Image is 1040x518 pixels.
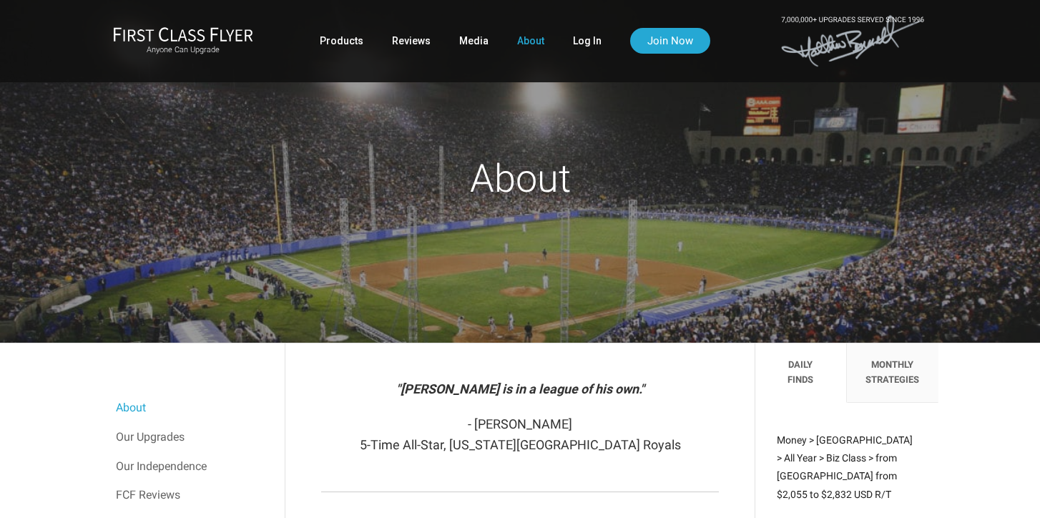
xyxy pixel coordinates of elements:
span: About [470,156,571,201]
img: First Class Flyer [113,26,253,41]
a: About [116,394,270,422]
a: Reviews [392,28,431,54]
p: - [PERSON_NAME] 5-Time All-Star, [US_STATE][GEOGRAPHIC_DATA] Royals [321,414,718,456]
li: Daily Finds [755,343,847,403]
span: Money > [GEOGRAPHIC_DATA] > All Year > Biz Class > from [GEOGRAPHIC_DATA] from $2,055 to $2,832 U... [777,434,913,500]
li: Monthly Strategies [847,343,938,403]
a: Log In [573,28,602,54]
small: Anyone Can Upgrade [113,45,253,55]
a: About [517,28,544,54]
a: Products [320,28,363,54]
a: FCF Reviews [116,481,270,509]
a: Our Upgrades [116,423,270,451]
a: Our Independence [116,452,270,481]
a: Join Now [630,28,710,54]
em: "[PERSON_NAME] is in a league of his own." [396,381,644,396]
a: First Class FlyerAnyone Can Upgrade [113,26,253,55]
a: Media [459,28,489,54]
